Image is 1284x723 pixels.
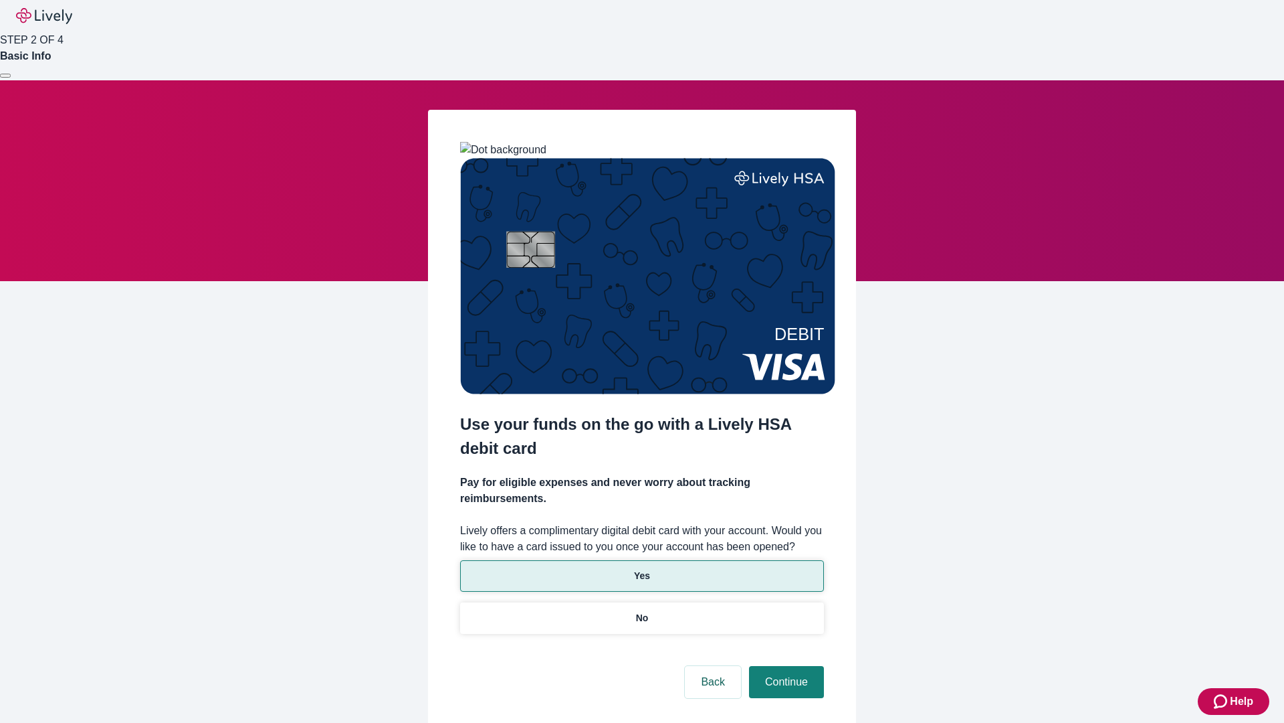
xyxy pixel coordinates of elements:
[460,560,824,592] button: Yes
[460,523,824,555] label: Lively offers a complimentary digital debit card with your account. Would you like to have a card...
[460,602,824,634] button: No
[749,666,824,698] button: Continue
[685,666,741,698] button: Back
[460,412,824,461] h2: Use your funds on the go with a Lively HSA debit card
[1230,694,1253,710] span: Help
[460,142,546,158] img: Dot background
[460,158,835,394] img: Debit card
[1198,688,1269,715] button: Zendesk support iconHelp
[636,611,649,625] p: No
[16,8,72,24] img: Lively
[634,569,650,583] p: Yes
[1214,694,1230,710] svg: Zendesk support icon
[460,475,824,507] h4: Pay for eligible expenses and never worry about tracking reimbursements.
